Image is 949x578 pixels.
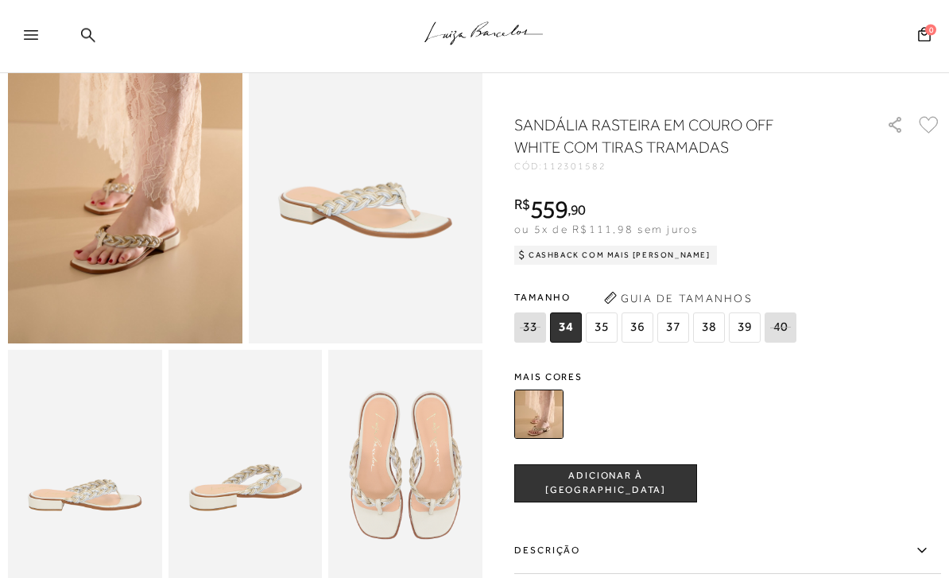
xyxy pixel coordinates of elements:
img: SANDÁLIA RASTEIRA EM COURO OFF WHITE COM TIRAS TRAMADAS [514,390,564,439]
button: 0 [913,26,935,48]
span: 36 [622,312,653,343]
h1: SANDÁLIA RASTEIRA EM COURO OFF WHITE COM TIRAS TRAMADAS [514,114,812,158]
span: 34 [550,312,582,343]
span: 559 [530,195,567,223]
span: 112301582 [543,161,606,172]
i: , [567,203,586,217]
span: Mais cores [514,372,941,382]
i: R$ [514,197,530,211]
button: Guia de Tamanhos [598,285,757,311]
span: 35 [586,312,618,343]
span: ADICIONAR À [GEOGRAPHIC_DATA] [515,469,696,497]
button: ADICIONAR À [GEOGRAPHIC_DATA] [514,464,697,502]
span: 90 [571,201,586,218]
span: 39 [729,312,761,343]
span: Tamanho [514,285,800,309]
span: 37 [657,312,689,343]
span: ou 5x de R$111,98 sem juros [514,223,698,235]
label: Descrição [514,528,941,574]
span: 33 [514,312,546,343]
span: 38 [693,312,725,343]
div: CÓD: [514,161,832,171]
span: 40 [765,312,796,343]
span: 0 [925,25,936,36]
div: Cashback com Mais [PERSON_NAME] [514,246,717,265]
